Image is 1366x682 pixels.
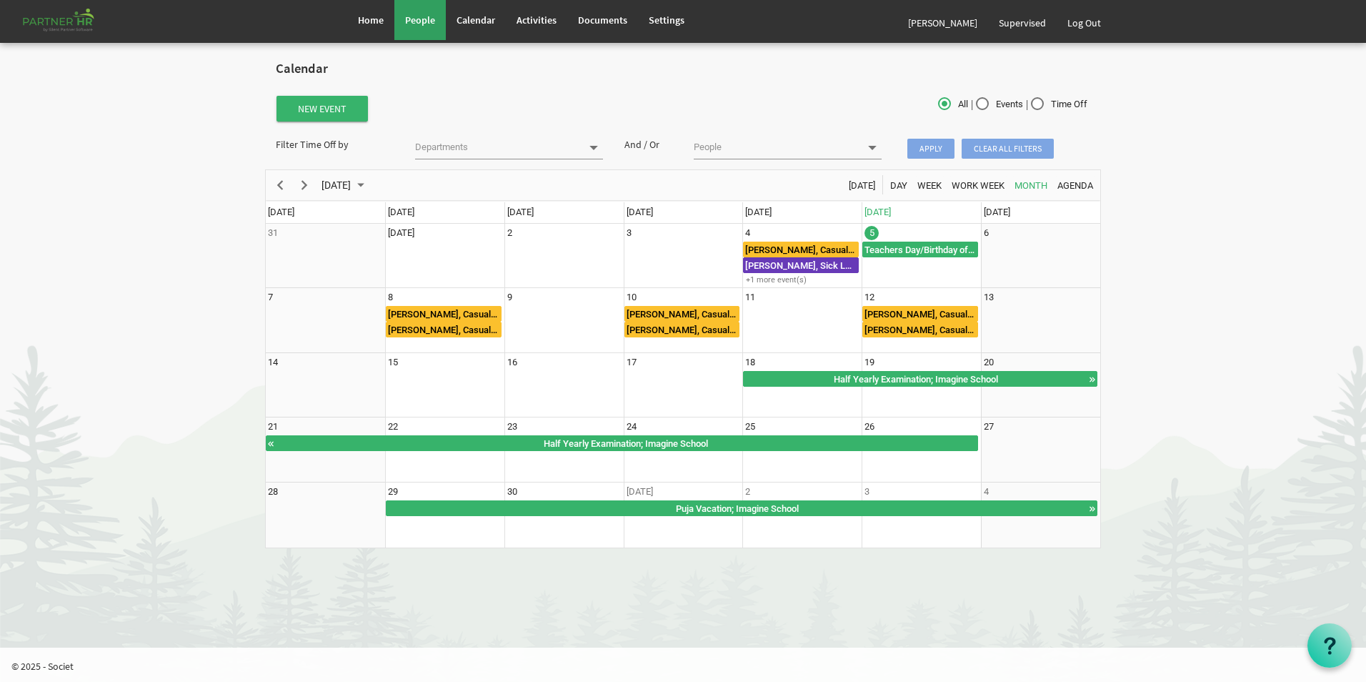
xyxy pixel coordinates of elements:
div: Half Yearly Examination Begin From Thursday, September 18, 2025 at 12:00:00 AM GMT-07:00 Ends At ... [266,435,978,451]
div: September 2025 [316,170,373,200]
button: Next [295,176,314,194]
div: Manasi Kabi, Casual Leave Begin From Wednesday, September 10, 2025 at 12:00:00 AM GMT-07:00 Ends ... [624,322,740,337]
div: Monday, September 29, 2025 [388,485,398,499]
span: Home [358,14,384,26]
div: Puja Vacation Begin From Monday, September 29, 2025 at 12:00:00 AM GMT-07:00 Ends At Wednesday, O... [386,500,1098,516]
div: Wednesday, October 1, 2025 [627,485,653,499]
div: Monday, September 1, 2025 [388,226,414,240]
input: People [694,137,859,157]
div: Deepti Mayee Nayak, Casual Leave Begin From Friday, September 12, 2025 at 12:00:00 AM GMT-07:00 E... [862,306,978,322]
span: Supervised [999,16,1046,29]
div: Sunday, September 7, 2025 [268,290,273,305]
h2: Calendar [276,61,1090,76]
span: [DATE] [388,207,414,217]
div: Tuesday, September 30, 2025 [507,485,517,499]
span: Agenda [1056,177,1095,194]
button: Month [1012,176,1050,194]
div: Saturday, September 20, 2025 [984,355,994,370]
div: Deepti Mayee Nayak, Casual Leave Begin From Monday, September 8, 2025 at 12:00:00 AM GMT-07:00 En... [386,322,502,337]
button: Work Week [949,176,1007,194]
div: Sunday, September 14, 2025 [268,355,278,370]
span: Documents [578,14,627,26]
span: Clear all filters [962,139,1054,159]
span: Apply [907,139,954,159]
div: And / Or [614,137,684,152]
div: +1 more event(s) [743,275,861,285]
div: Sunday, September 21, 2025 [268,420,278,434]
div: Saturday, September 6, 2025 [984,226,989,240]
div: Priti Pall, Sick Leave Begin From Thursday, September 4, 2025 at 12:00:00 AM GMT-07:00 Ends At Th... [743,257,859,273]
div: [PERSON_NAME], Sick Leave [744,258,858,272]
div: Monday, September 15, 2025 [388,355,398,370]
button: Day [888,176,910,194]
span: [DATE] [864,207,891,217]
div: Friday, October 3, 2025 [864,485,869,499]
div: Saturday, September 13, 2025 [984,290,994,305]
div: Teachers Day/Birthday of [DEMOGRAPHIC_DATA][PERSON_NAME] [863,242,977,257]
div: Tuesday, September 16, 2025 [507,355,517,370]
div: [PERSON_NAME], Casual Leave [387,322,501,337]
button: September 2025 [319,176,371,194]
div: Half Yearly Examination; Imagine School [275,436,977,450]
div: Half Yearly Examination; Imagine School [744,372,1088,386]
div: Monday, September 8, 2025 [388,290,393,305]
div: Manasi Kabi, Casual Leave Begin From Friday, September 12, 2025 at 12:00:00 AM GMT-07:00 Ends At ... [862,322,978,337]
span: [DATE] [268,207,294,217]
div: Thursday, September 4, 2025 [745,226,750,240]
button: Previous [271,176,290,194]
div: Saturday, September 27, 2025 [984,420,994,434]
div: Teachers Day/Birthday of Prophet Mohammad Begin From Friday, September 5, 2025 at 12:00:00 AM GMT... [862,242,978,257]
span: Events [976,98,1023,111]
div: Tuesday, September 9, 2025 [507,290,512,305]
div: Thursday, September 25, 2025 [745,420,755,434]
div: [PERSON_NAME], Casual Leave [863,322,977,337]
div: Tuesday, September 23, 2025 [507,420,517,434]
a: [PERSON_NAME] [897,3,988,43]
span: Activities [517,14,557,26]
div: | | [822,94,1101,115]
div: Deepti Mayee Nayak, Casual Leave Begin From Wednesday, September 10, 2025 at 12:00:00 AM GMT-07:0... [624,306,740,322]
div: Monday, September 22, 2025 [388,420,398,434]
span: Settings [649,14,684,26]
span: [DATE] [745,207,772,217]
a: Log Out [1057,3,1112,43]
button: New Event [276,96,368,122]
div: Wednesday, September 3, 2025 [627,226,632,240]
span: Month [1013,177,1049,194]
schedule: of September 2025 [265,169,1101,548]
div: Thursday, October 2, 2025 [745,485,750,499]
p: © 2025 - Societ [11,659,1366,673]
div: previous period [268,170,292,200]
div: [PERSON_NAME], Casual Leave [625,322,739,337]
div: next period [292,170,316,200]
div: Friday, September 19, 2025 [864,355,874,370]
input: Departments [415,137,580,157]
div: Puja Vacation; Imagine School [387,501,1089,515]
span: [DATE] [507,207,534,217]
span: [DATE] [320,177,352,194]
div: [PERSON_NAME], Casual Leave [387,307,501,321]
div: Thursday, September 18, 2025 [745,355,755,370]
span: Work Week [950,177,1006,194]
div: Manasi Kabi, Casual Leave Begin From Thursday, September 4, 2025 at 12:00:00 AM GMT-07:00 Ends At... [743,242,859,257]
a: Supervised [988,3,1057,43]
div: Thursday, September 11, 2025 [745,290,755,305]
div: [PERSON_NAME], Casual Leave [863,307,977,321]
div: Half Yearly Examination Begin From Thursday, September 18, 2025 at 12:00:00 AM GMT-07:00 Ends At ... [743,371,1097,387]
div: Manasi Kabi, Casual Leave Begin From Monday, September 8, 2025 at 12:00:00 AM GMT-07:00 Ends At M... [386,306,502,322]
div: Tuesday, September 2, 2025 [507,226,512,240]
span: Calendar [457,14,495,26]
span: [DATE] [847,177,877,194]
div: Wednesday, September 24, 2025 [627,420,637,434]
button: Agenda [1055,176,1096,194]
span: [DATE] [627,207,653,217]
span: Day [889,177,909,194]
div: Saturday, October 4, 2025 [984,485,989,499]
div: Friday, September 26, 2025 [864,420,874,434]
div: Friday, September 12, 2025 [864,290,874,305]
span: Time Off [1031,98,1087,111]
div: [PERSON_NAME], Casual Leave [625,307,739,321]
div: Wednesday, September 17, 2025 [627,355,637,370]
span: [DATE] [984,207,1010,217]
div: Friday, September 5, 2025 [864,226,879,240]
